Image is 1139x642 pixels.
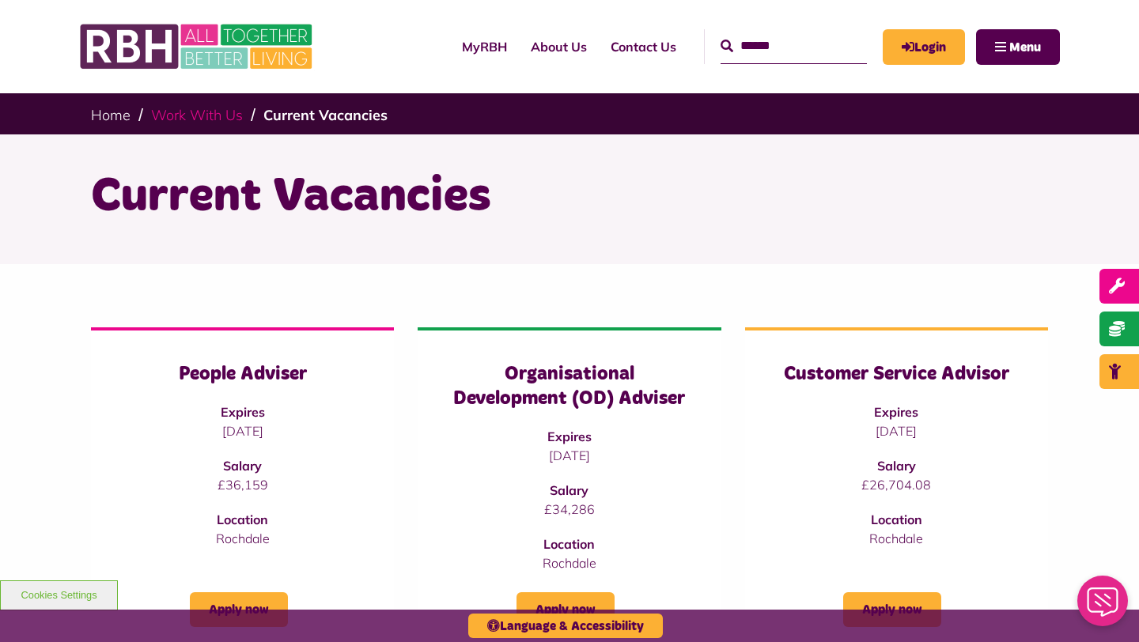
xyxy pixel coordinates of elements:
input: Search [721,29,867,63]
iframe: Netcall Web Assistant for live chat [1068,571,1139,642]
strong: Salary [877,458,916,474]
strong: Salary [550,482,588,498]
a: Work With Us [151,106,243,124]
p: £26,704.08 [777,475,1016,494]
a: Apply now [517,592,615,627]
a: Apply now [843,592,941,627]
p: [DATE] [777,421,1016,440]
p: Rochdale [123,529,362,548]
button: Language & Accessibility [468,614,663,638]
p: Rochdale [777,529,1016,548]
a: Apply now [190,592,288,627]
p: [DATE] [123,421,362,440]
a: MyRBH [883,29,965,65]
strong: Location [543,536,595,552]
a: Home [91,106,131,124]
strong: Expires [221,404,265,420]
h3: Organisational Development (OD) Adviser [449,362,689,411]
strong: Salary [223,458,262,474]
p: Rochdale [449,553,689,572]
span: Menu [1009,41,1041,54]
strong: Expires [547,429,592,444]
h3: People Adviser [123,362,362,387]
p: £34,286 [449,500,689,519]
strong: Location [217,512,268,527]
button: Navigation [976,29,1060,65]
a: About Us [519,25,599,68]
a: Current Vacancies [263,106,388,124]
a: Contact Us [599,25,688,68]
h1: Current Vacancies [91,166,1048,228]
p: [DATE] [449,446,689,465]
a: MyRBH [450,25,519,68]
p: £36,159 [123,475,362,494]
h3: Customer Service Advisor [777,362,1016,387]
strong: Expires [874,404,918,420]
strong: Location [871,512,922,527]
img: RBH [79,16,316,77]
